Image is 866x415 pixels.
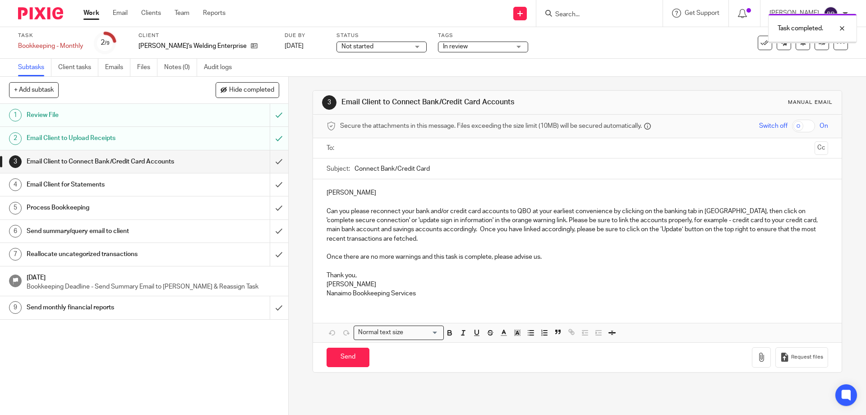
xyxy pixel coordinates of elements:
[27,271,279,282] h1: [DATE]
[327,348,369,367] input: Send
[788,99,833,106] div: Manual email
[9,82,59,98] button: + Add subtask
[204,59,239,76] a: Audit logs
[18,7,63,19] img: Pixie
[327,252,828,261] p: Once there are no more warnings and this task is complete, please advise us.
[138,42,246,51] p: [PERSON_NAME]'s Welding Enterprises Ltd.
[27,301,183,314] h1: Send monthly financial reports
[105,41,110,46] small: /9
[9,225,22,238] div: 6
[175,9,189,18] a: Team
[18,32,83,39] label: Task
[327,271,828,280] p: Thank you,
[285,43,304,49] span: [DATE]
[820,121,828,131] span: On
[27,155,183,168] h1: Email Client to Connect Bank/Credit Card Accounts
[406,328,438,337] input: Search for option
[18,42,83,51] div: Bookkeeping - Monthly
[824,6,838,21] img: svg%3E
[101,37,110,48] div: 2
[58,59,98,76] a: Client tasks
[229,87,274,94] span: Hide completed
[83,9,99,18] a: Work
[285,32,325,39] label: Due by
[759,121,788,131] span: Switch off
[322,95,336,110] div: 3
[27,131,183,145] h1: Email Client to Upload Receipts
[9,109,22,121] div: 1
[27,224,183,238] h1: Send summary/query email to client
[9,132,22,145] div: 2
[327,188,828,197] p: [PERSON_NAME]
[340,121,642,131] span: Secure the attachments in this message. Files exceeding the size limit (10MB) will be secured aut...
[341,43,373,50] span: Not started
[27,282,279,291] p: Bookkeeping Deadline - Send Summary Email to [PERSON_NAME] & Reassign Task
[327,280,828,289] p: [PERSON_NAME]
[336,32,427,39] label: Status
[9,178,22,191] div: 4
[105,59,130,76] a: Emails
[443,43,468,50] span: In review
[9,202,22,214] div: 5
[791,354,823,361] span: Request files
[27,178,183,191] h1: Email Client for Statements
[164,59,197,76] a: Notes (0)
[113,9,128,18] a: Email
[354,326,444,340] div: Search for option
[9,248,22,261] div: 7
[203,9,226,18] a: Reports
[327,289,828,298] p: Nanaimo Bookkeeping Services
[27,201,183,214] h1: Process Bookkeeping
[9,155,22,168] div: 3
[9,301,22,314] div: 9
[356,328,405,337] span: Normal text size
[341,98,597,107] h1: Email Client to Connect Bank/Credit Card Accounts
[27,247,183,261] h1: Reallocate uncategorized transactions
[327,144,336,153] label: To:
[775,347,828,368] button: Request files
[327,207,828,243] p: Can you please reconnect your bank and/or credit card accounts to QBO at your earliest convenienc...
[141,9,161,18] a: Clients
[27,108,183,122] h1: Review File
[18,59,51,76] a: Subtasks
[815,141,828,155] button: Cc
[137,59,157,76] a: Files
[216,82,279,98] button: Hide completed
[778,24,823,33] p: Task completed.
[138,32,273,39] label: Client
[327,164,350,173] label: Subject:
